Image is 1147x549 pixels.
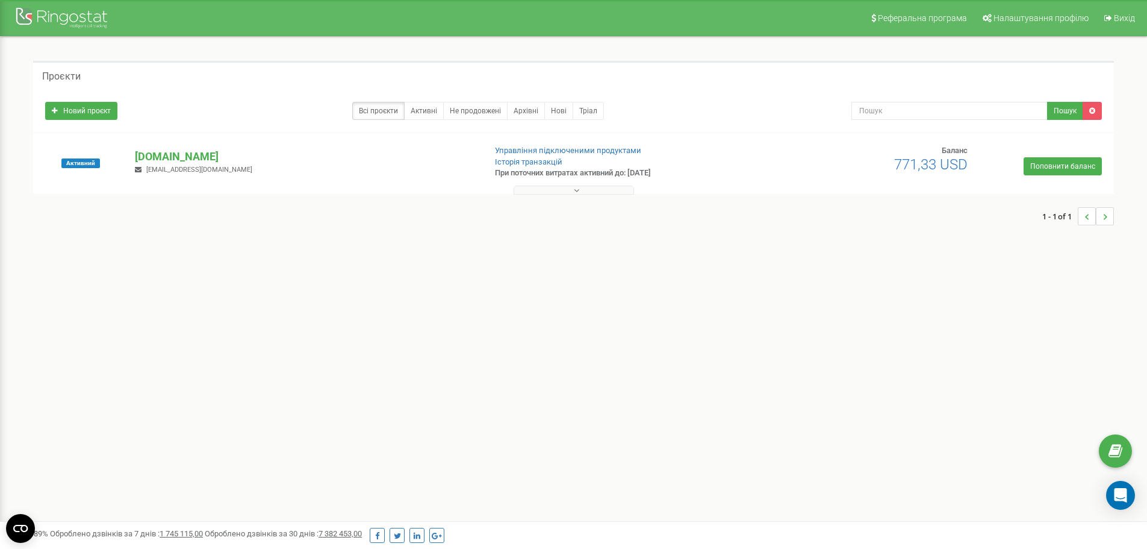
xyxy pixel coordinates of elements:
h5: Проєкти [42,71,81,82]
u: 1 745 115,00 [160,529,203,538]
nav: ... [1042,195,1114,237]
a: Історія транзакцій [495,157,562,166]
span: Активний [61,158,100,168]
a: Тріал [573,102,604,120]
a: Активні [404,102,444,120]
span: Налаштування профілю [993,13,1089,23]
button: Пошук [1047,102,1083,120]
a: Архівні [507,102,545,120]
span: Баланс [942,146,968,155]
input: Пошук [851,102,1048,120]
a: Всі проєкти [352,102,405,120]
a: Поповнити баланс [1024,157,1102,175]
button: Open CMP widget [6,514,35,543]
span: Реферальна програма [878,13,967,23]
span: [EMAIL_ADDRESS][DOMAIN_NAME] [146,166,252,174]
a: Не продовжені [443,102,508,120]
div: Open Intercom Messenger [1106,481,1135,510]
span: Оброблено дзвінків за 7 днів : [50,529,203,538]
span: Оброблено дзвінків за 30 днів : [205,529,362,538]
a: Новий проєкт [45,102,117,120]
span: 1 - 1 of 1 [1042,207,1078,225]
p: [DOMAIN_NAME] [135,149,475,165]
u: 7 382 453,00 [319,529,362,538]
p: При поточних витратах активний до: [DATE] [495,168,745,179]
a: Нові [544,102,573,120]
a: Управління підключеними продуктами [495,146,641,155]
span: 771,33 USD [894,156,968,173]
span: Вихід [1114,13,1135,23]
